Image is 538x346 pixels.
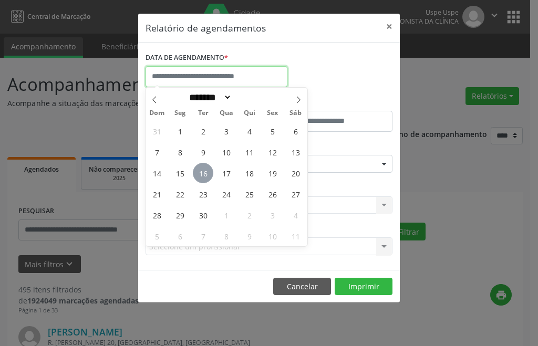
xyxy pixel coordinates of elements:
span: Setembro 11, 2025 [239,142,260,162]
span: Outubro 9, 2025 [239,226,260,246]
span: Setembro 23, 2025 [193,184,213,204]
label: ATÉ [272,95,392,111]
span: Setembro 18, 2025 [239,163,260,183]
span: Setembro 4, 2025 [239,121,260,141]
span: Agosto 31, 2025 [147,121,167,141]
span: Setembro 25, 2025 [239,184,260,204]
span: Sáb [284,110,307,117]
span: Setembro 19, 2025 [262,163,283,183]
span: Setembro 28, 2025 [147,205,167,225]
span: Dom [146,110,169,117]
span: Qui [238,110,261,117]
span: Setembro 29, 2025 [170,205,190,225]
span: Setembro 20, 2025 [285,163,306,183]
span: Setembro 1, 2025 [170,121,190,141]
span: Outubro 2, 2025 [239,205,260,225]
span: Setembro 22, 2025 [170,184,190,204]
span: Outubro 10, 2025 [262,226,283,246]
span: Seg [169,110,192,117]
input: Year [232,92,266,103]
span: Setembro 27, 2025 [285,184,306,204]
span: Setembro 8, 2025 [170,142,190,162]
span: Outubro 5, 2025 [147,226,167,246]
span: Setembro 17, 2025 [216,163,236,183]
span: Setembro 5, 2025 [262,121,283,141]
span: Setembro 13, 2025 [285,142,306,162]
span: Setembro 10, 2025 [216,142,236,162]
span: Outubro 4, 2025 [285,205,306,225]
span: Setembro 24, 2025 [216,184,236,204]
span: Sex [261,110,284,117]
button: Cancelar [273,278,331,296]
span: Setembro 14, 2025 [147,163,167,183]
h5: Relatório de agendamentos [146,21,266,35]
span: Setembro 21, 2025 [147,184,167,204]
span: Outubro 11, 2025 [285,226,306,246]
span: Setembro 15, 2025 [170,163,190,183]
span: Outubro 7, 2025 [193,226,213,246]
span: Outubro 6, 2025 [170,226,190,246]
span: Setembro 16, 2025 [193,163,213,183]
span: Ter [192,110,215,117]
span: Setembro 9, 2025 [193,142,213,162]
span: Setembro 12, 2025 [262,142,283,162]
span: Setembro 3, 2025 [216,121,236,141]
select: Month [186,92,232,103]
button: Imprimir [335,278,392,296]
span: Setembro 2, 2025 [193,121,213,141]
button: Close [379,14,400,39]
label: DATA DE AGENDAMENTO [146,50,228,66]
span: Setembro 26, 2025 [262,184,283,204]
span: Outubro 8, 2025 [216,226,236,246]
span: Setembro 6, 2025 [285,121,306,141]
span: Outubro 3, 2025 [262,205,283,225]
span: Qua [215,110,238,117]
span: Outubro 1, 2025 [216,205,236,225]
span: Setembro 7, 2025 [147,142,167,162]
span: Setembro 30, 2025 [193,205,213,225]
